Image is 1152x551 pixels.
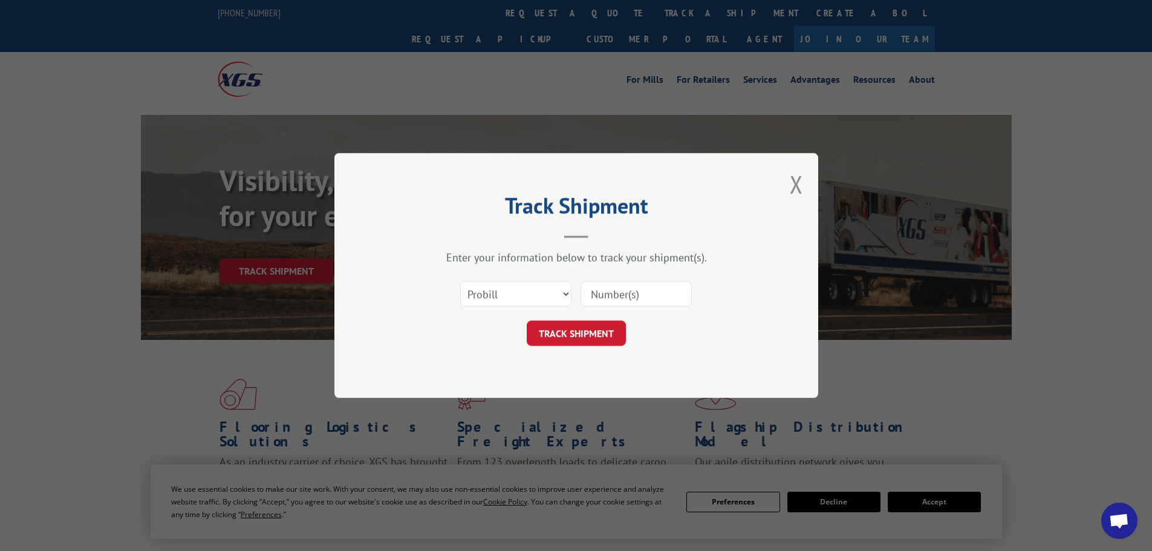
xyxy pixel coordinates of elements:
a: Open chat [1101,503,1137,539]
button: Close modal [790,168,803,200]
button: TRACK SHIPMENT [527,321,626,346]
div: Enter your information below to track your shipment(s). [395,250,758,264]
input: Number(s) [581,281,692,307]
h2: Track Shipment [395,197,758,220]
